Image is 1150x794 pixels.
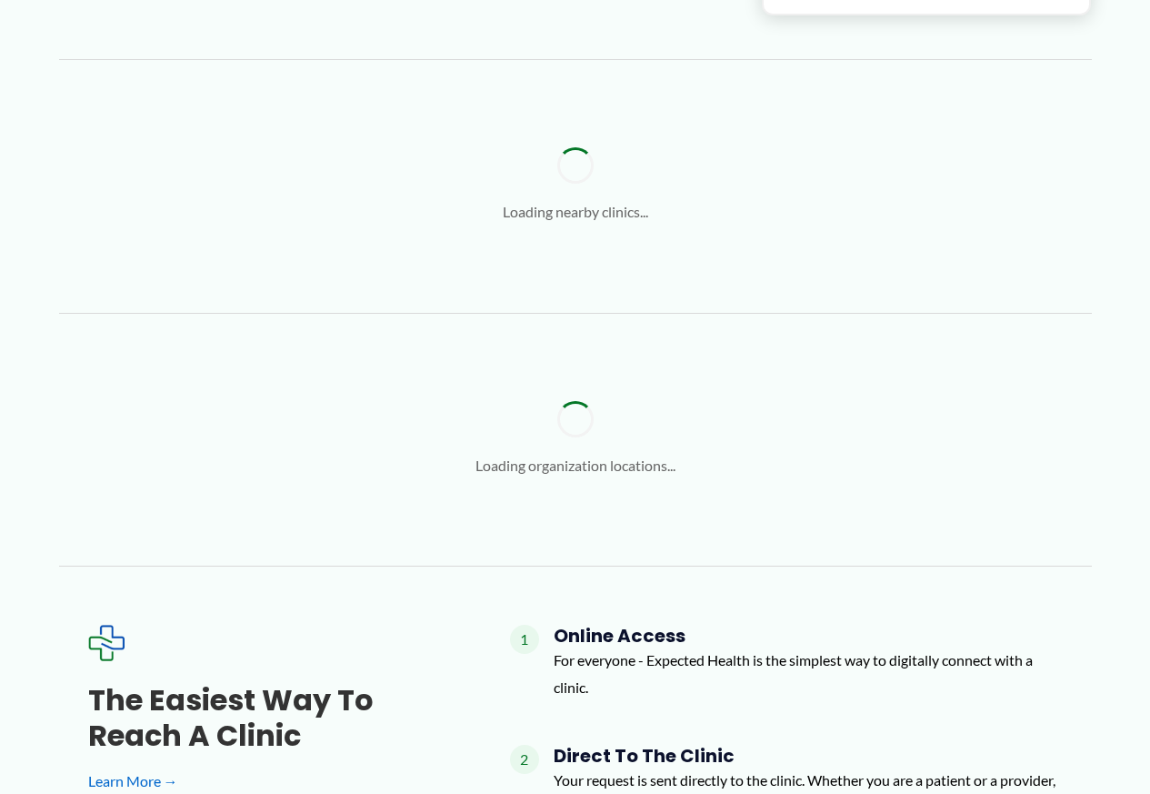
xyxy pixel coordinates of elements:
h4: Online Access [554,625,1063,647]
span: 2 [510,745,539,774]
h4: Direct to the Clinic [554,745,1063,767]
span: 1 [510,625,539,654]
h3: The Easiest Way to Reach a Clinic [88,683,452,753]
p: Loading nearby clinics... [503,198,648,226]
img: Expected Healthcare Logo [88,625,125,661]
p: Loading organization locations... [475,452,675,479]
p: For everyone - Expected Health is the simplest way to digitally connect with a clinic. [554,647,1063,700]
